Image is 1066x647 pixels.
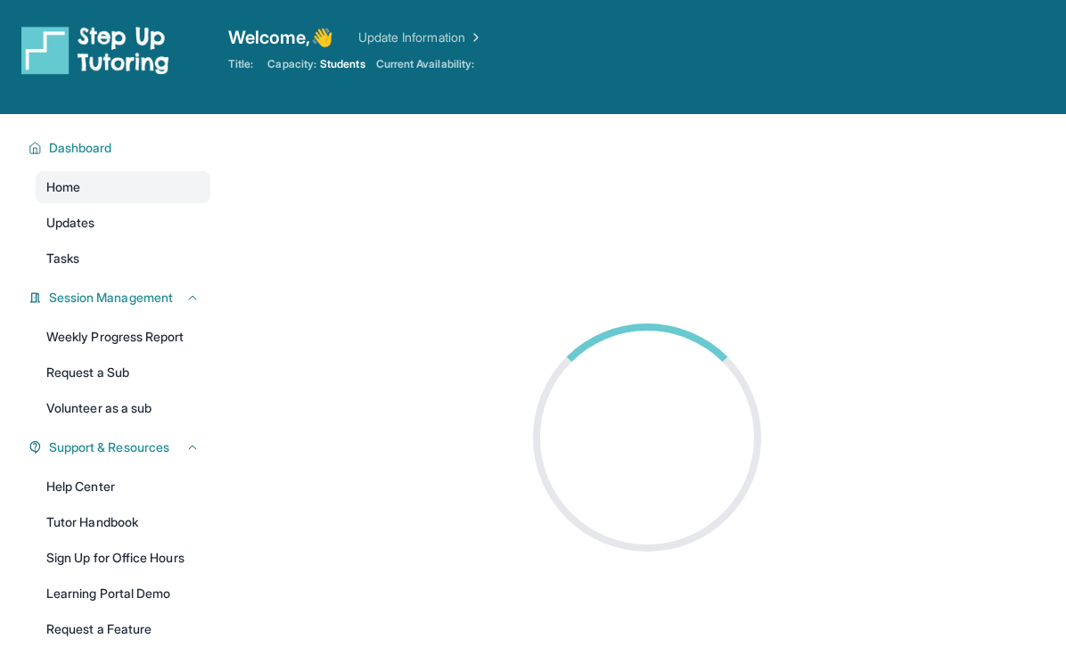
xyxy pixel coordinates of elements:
a: Sign Up for Office Hours [36,542,210,574]
span: Current Availability: [376,57,474,71]
button: Support & Resources [42,438,200,456]
img: logo [21,25,169,75]
span: Session Management [49,289,173,307]
a: Weekly Progress Report [36,321,210,353]
span: Home [46,178,80,196]
span: Title: [228,57,253,71]
span: Dashboard [49,139,112,157]
span: Capacity: [267,57,316,71]
a: Request a Sub [36,356,210,389]
span: Tasks [46,250,79,267]
a: Help Center [36,471,210,503]
a: Update Information [358,29,483,46]
span: Welcome, 👋 [228,25,333,50]
a: Learning Portal Demo [36,577,210,610]
span: Support & Resources [49,438,169,456]
img: Chevron Right [465,29,483,46]
a: Updates [36,207,210,239]
button: Dashboard [42,139,200,157]
a: Tasks [36,242,210,274]
span: Updates [46,214,95,232]
a: Volunteer as a sub [36,392,210,424]
span: Students [320,57,365,71]
a: Tutor Handbook [36,506,210,538]
a: Request a Feature [36,613,210,645]
a: Home [36,171,210,203]
button: Session Management [42,289,200,307]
